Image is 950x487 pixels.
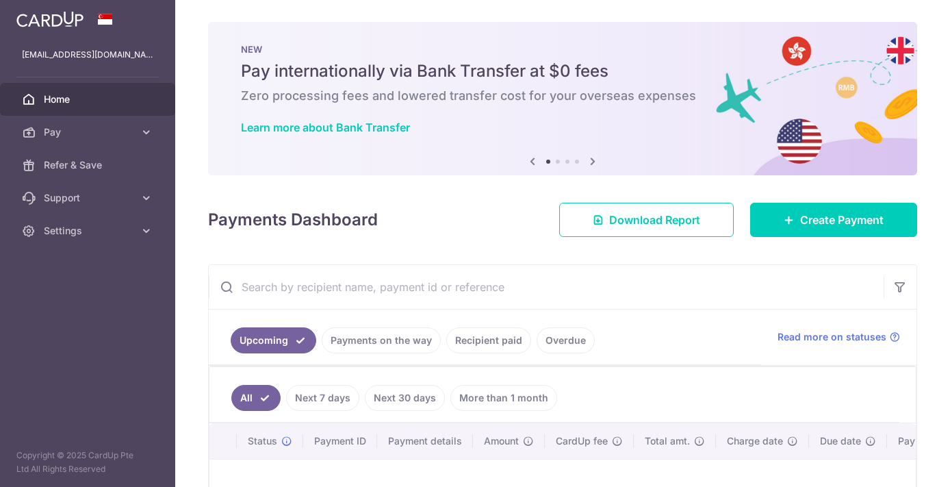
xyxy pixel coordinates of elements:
[484,434,519,448] span: Amount
[22,48,153,62] p: [EMAIL_ADDRESS][DOMAIN_NAME]
[609,212,700,228] span: Download Report
[209,265,884,309] input: Search by recipient name, payment id or reference
[537,327,595,353] a: Overdue
[44,125,134,139] span: Pay
[322,327,441,353] a: Payments on the way
[44,92,134,106] span: Home
[44,191,134,205] span: Support
[556,434,608,448] span: CardUp fee
[231,327,316,353] a: Upcoming
[778,330,886,344] span: Read more on statuses
[44,158,134,172] span: Refer & Save
[450,385,557,411] a: More than 1 month
[446,327,531,353] a: Recipient paid
[208,22,917,175] img: Bank transfer banner
[800,212,884,228] span: Create Payment
[16,11,84,27] img: CardUp
[559,203,734,237] a: Download Report
[820,434,861,448] span: Due date
[377,423,473,459] th: Payment details
[241,44,884,55] p: NEW
[208,208,378,232] h4: Payments Dashboard
[286,385,359,411] a: Next 7 days
[248,434,277,448] span: Status
[44,224,134,238] span: Settings
[365,385,445,411] a: Next 30 days
[231,385,281,411] a: All
[241,88,884,104] h6: Zero processing fees and lowered transfer cost for your overseas expenses
[727,434,783,448] span: Charge date
[241,121,410,134] a: Learn more about Bank Transfer
[241,60,884,82] h5: Pay internationally via Bank Transfer at $0 fees
[303,423,377,459] th: Payment ID
[778,330,900,344] a: Read more on statuses
[645,434,690,448] span: Total amt.
[750,203,917,237] a: Create Payment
